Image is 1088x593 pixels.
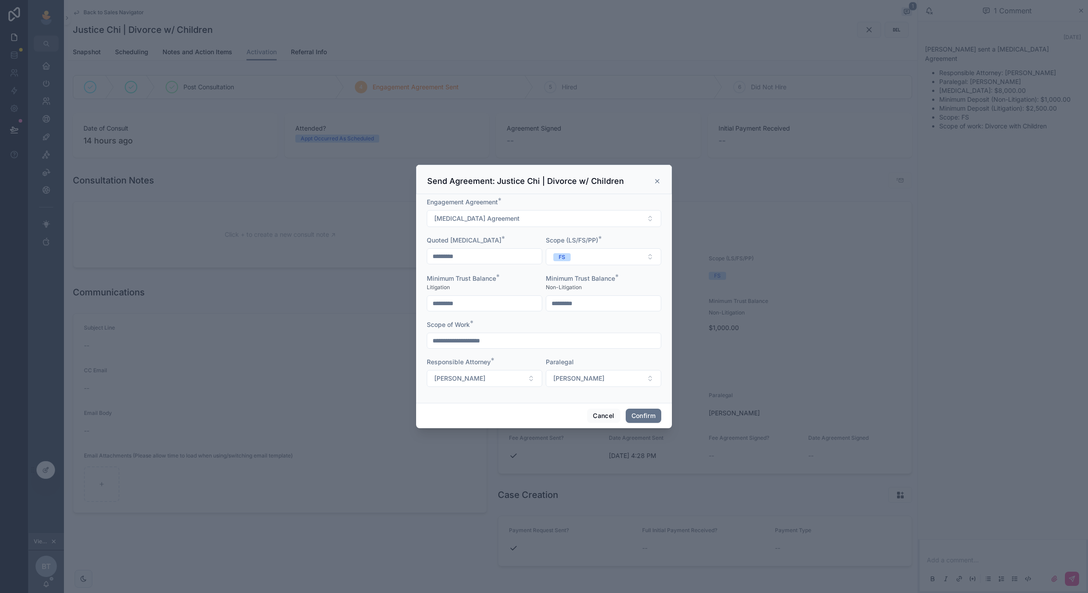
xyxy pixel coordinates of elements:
[434,214,520,223] span: [MEDICAL_DATA] Agreement
[546,275,615,282] span: Minimum Trust Balance
[546,248,661,265] button: Select Button
[427,198,498,206] span: Engagement Agreement
[427,370,542,387] button: Select Button
[427,358,491,366] span: Responsible Attorney
[427,176,624,187] h3: Send Agreement: Justice Chi | Divorce w/ Children
[587,409,620,423] button: Cancel
[559,253,565,261] div: FS
[427,284,450,291] span: Litigation
[546,370,661,387] button: Select Button
[427,236,501,244] span: Quoted [MEDICAL_DATA]
[546,284,582,291] span: Non-Litigation
[626,409,661,423] button: Confirm
[427,210,661,227] button: Select Button
[434,374,485,383] span: [PERSON_NAME]
[546,358,574,366] span: Paralegal
[427,321,470,328] span: Scope of Work
[553,374,604,383] span: [PERSON_NAME]
[546,236,598,244] span: Scope (LS/FS/PP)
[427,275,496,282] span: Minimum Trust Balance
